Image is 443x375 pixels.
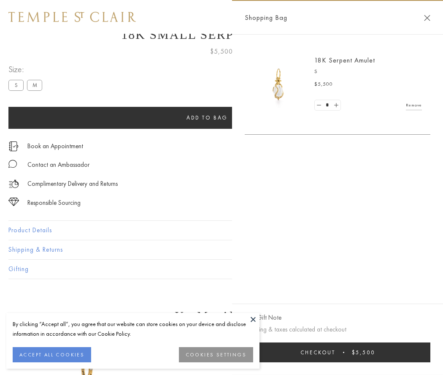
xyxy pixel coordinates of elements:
div: By clicking “Accept all”, you agree that our website can store cookies on your device and disclos... [13,319,253,339]
button: Gifting [8,260,435,279]
img: Temple St. Clair [8,12,136,22]
img: icon_appointment.svg [8,141,19,151]
button: Add to bag [8,107,406,129]
label: S [8,80,24,90]
a: Set quantity to 0 [315,100,323,111]
span: Size: [8,62,46,76]
p: S [314,68,422,76]
span: $5,500 [210,46,233,57]
span: Checkout [300,349,335,356]
button: Shipping & Returns [8,240,435,259]
a: Remove [406,101,422,110]
button: ACCEPT ALL COOKIES [13,347,91,362]
p: Shipping & taxes calculated at checkout [245,324,430,335]
span: $5,500 [352,349,375,356]
button: Checkout $5,500 [245,342,430,362]
p: Complimentary Delivery and Returns [27,179,118,189]
button: Add Gift Note [245,312,281,323]
span: Shopping Bag [245,12,287,23]
h3: You May Also Like [21,309,422,323]
div: Responsible Sourcing [27,198,81,208]
button: COOKIES SETTINGS [179,347,253,362]
img: icon_sourcing.svg [8,198,19,206]
button: Close Shopping Bag [424,15,430,21]
span: Add to bag [186,114,228,121]
label: M [27,80,42,90]
button: Product Details [8,221,435,240]
img: MessageIcon-01_2.svg [8,160,17,168]
h1: 18K Small Serpent Amulet [8,27,435,42]
img: icon_delivery.svg [8,179,19,189]
span: $5,500 [314,80,333,89]
a: 18K Serpent Amulet [314,56,375,65]
a: Set quantity to 2 [332,100,340,111]
img: P51836-E11SERPPV [253,59,304,110]
div: Contact an Ambassador [27,160,89,170]
a: Book an Appointment [27,141,83,151]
